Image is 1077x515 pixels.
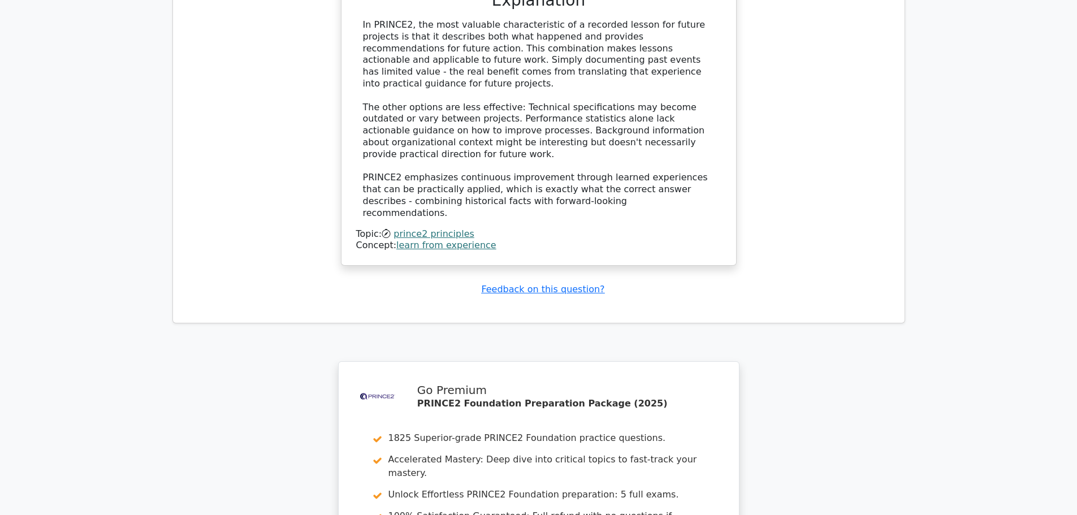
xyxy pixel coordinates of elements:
div: Concept: [356,240,721,252]
a: prince2 principles [393,228,474,239]
div: In PRINCE2, the most valuable characteristic of a recorded lesson for future projects is that it ... [363,19,715,219]
a: Feedback on this question? [481,284,604,295]
div: Topic: [356,228,721,240]
a: learn from experience [396,240,496,250]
